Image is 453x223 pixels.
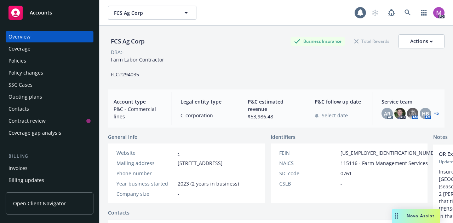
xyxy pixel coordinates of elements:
[178,149,179,156] a: -
[433,133,448,142] span: Notes
[6,31,93,42] a: Overview
[116,170,175,177] div: Phone number
[407,108,418,119] img: photo
[108,133,138,141] span: General info
[392,209,440,223] button: Nova Assist
[6,103,93,115] a: Contacts
[422,110,429,117] span: HB
[433,7,445,18] img: photo
[116,190,175,198] div: Company size
[6,153,93,160] div: Billing
[351,37,393,46] div: Total Rewards
[116,159,175,167] div: Mailing address
[13,200,66,207] span: Open Client Navigator
[410,35,433,48] div: Actions
[178,170,179,177] span: -
[116,149,175,157] div: Website
[6,127,93,139] a: Coverage gap analysis
[340,170,352,177] span: 0761
[8,31,30,42] div: Overview
[8,79,33,90] div: SSC Cases
[368,6,382,20] a: Start snowing
[111,48,124,56] div: DBA: -
[178,159,223,167] span: [STREET_ADDRESS]
[6,43,93,54] a: Coverage
[6,67,93,78] a: Policy changes
[382,98,439,105] span: Service team
[178,190,179,198] span: -
[8,103,29,115] div: Contacts
[180,98,230,105] span: Legal entity type
[8,43,30,54] div: Coverage
[340,180,342,187] span: -
[407,213,435,219] span: Nova Assist
[108,37,148,46] div: FCS Ag Corp
[291,37,345,46] div: Business Insurance
[111,56,164,78] span: Farm Labor Contractor FLC#294035
[8,127,61,139] div: Coverage gap analysis
[6,163,93,174] a: Invoices
[398,34,445,48] button: Actions
[6,91,93,102] a: Quoting plans
[401,6,415,20] a: Search
[108,6,196,20] button: FCS Ag Corp
[248,98,297,113] span: P&C estimated revenue
[340,149,442,157] span: [US_EMPLOYER_IDENTIFICATION_NUMBER]
[114,9,175,17] span: FCS Ag Corp
[8,67,43,78] div: Policy changes
[6,115,93,127] a: Contract review
[279,149,338,157] div: FEIN
[108,209,130,216] a: Contacts
[30,10,52,16] span: Accounts
[8,115,46,127] div: Contract review
[114,105,163,120] span: P&C - Commercial lines
[6,79,93,90] a: SSC Cases
[394,108,406,119] img: photo
[116,180,175,187] div: Year business started
[392,209,401,223] div: Drag to move
[315,98,364,105] span: P&C follow up date
[8,175,44,186] div: Billing updates
[8,91,42,102] div: Quoting plans
[8,163,28,174] div: Invoices
[114,98,163,105] span: Account type
[417,6,431,20] a: Switch app
[8,55,26,66] div: Policies
[279,180,338,187] div: CSLB
[6,55,93,66] a: Policies
[279,170,338,177] div: SIC code
[434,111,439,116] a: +5
[384,6,398,20] a: Report a Bug
[340,159,428,167] span: 115116 - Farm Management Services
[6,3,93,23] a: Accounts
[271,133,296,141] span: Identifiers
[6,175,93,186] a: Billing updates
[384,110,390,117] span: AR
[322,112,348,119] span: Select date
[178,180,239,187] span: 2023 (2 years in business)
[248,113,297,120] span: $53,986.48
[279,159,338,167] div: NAICS
[180,112,230,119] span: C-corporation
